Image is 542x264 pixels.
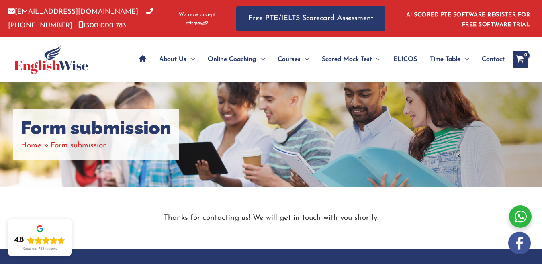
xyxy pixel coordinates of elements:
span: Form submission [51,142,107,149]
a: View Shopping Cart, empty [513,51,528,68]
a: Time TableMenu Toggle [423,45,475,74]
span: Menu Toggle [256,45,265,74]
a: Home [21,142,41,149]
a: Contact [475,45,505,74]
aside: Header Widget 1 [401,6,534,32]
a: Scored Mock TestMenu Toggle [315,45,387,74]
span: Scored Mock Test [322,45,372,74]
span: Menu Toggle [372,45,380,74]
a: CoursesMenu Toggle [271,45,315,74]
img: white-facebook.png [508,232,531,254]
div: Rating: 4.8 out of 5 [14,235,65,245]
span: Menu Toggle [186,45,195,74]
a: About UsMenu Toggle [153,45,201,74]
h1: Form submission [21,117,171,139]
a: 1300 000 783 [78,22,126,29]
nav: Breadcrumbs [21,139,171,152]
nav: Site Navigation: Main Menu [133,45,505,74]
a: AI SCORED PTE SOFTWARE REGISTER FOR FREE SOFTWARE TRIAL [406,12,530,28]
img: Afterpay-Logo [186,21,208,25]
a: Free PTE/IELTS Scorecard Assessment [236,6,385,31]
span: We now accept [178,11,216,19]
a: [PHONE_NUMBER] [8,8,153,29]
a: Online CoachingMenu Toggle [201,45,271,74]
span: ELICOS [393,45,417,74]
p: Thanks for contacting us! We will get in touch with you shortly. [30,211,512,225]
div: 4.8 [14,235,24,245]
img: cropped-ew-logo [14,45,88,74]
span: Contact [482,45,505,74]
span: Menu Toggle [301,45,309,74]
span: Courses [278,45,301,74]
span: Online Coaching [208,45,256,74]
div: Read our 723 reviews [22,247,57,251]
a: [EMAIL_ADDRESS][DOMAIN_NAME] [8,8,138,15]
span: Menu Toggle [460,45,469,74]
span: Time Table [430,45,460,74]
a: ELICOS [387,45,423,74]
span: About Us [159,45,186,74]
